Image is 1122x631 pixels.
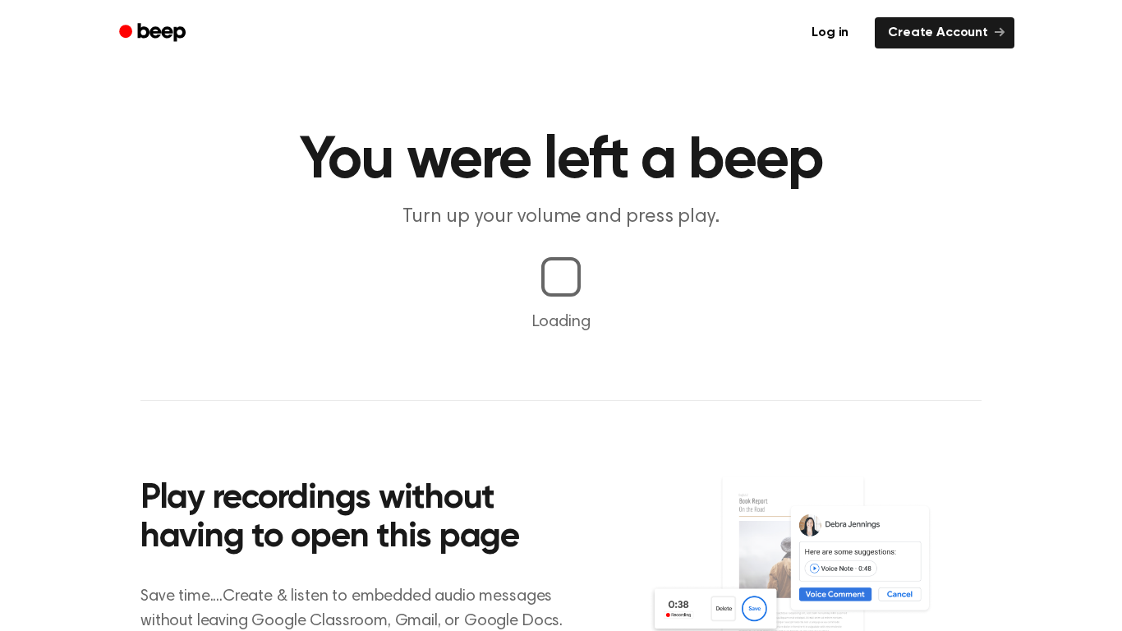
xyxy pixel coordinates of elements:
p: Turn up your volume and press play. [246,204,876,231]
h2: Play recordings without having to open this page [140,480,583,558]
h1: You were left a beep [140,131,982,191]
a: Log in [795,14,865,52]
a: Create Account [875,17,1014,48]
p: Loading [20,310,1102,334]
a: Beep [108,17,200,49]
